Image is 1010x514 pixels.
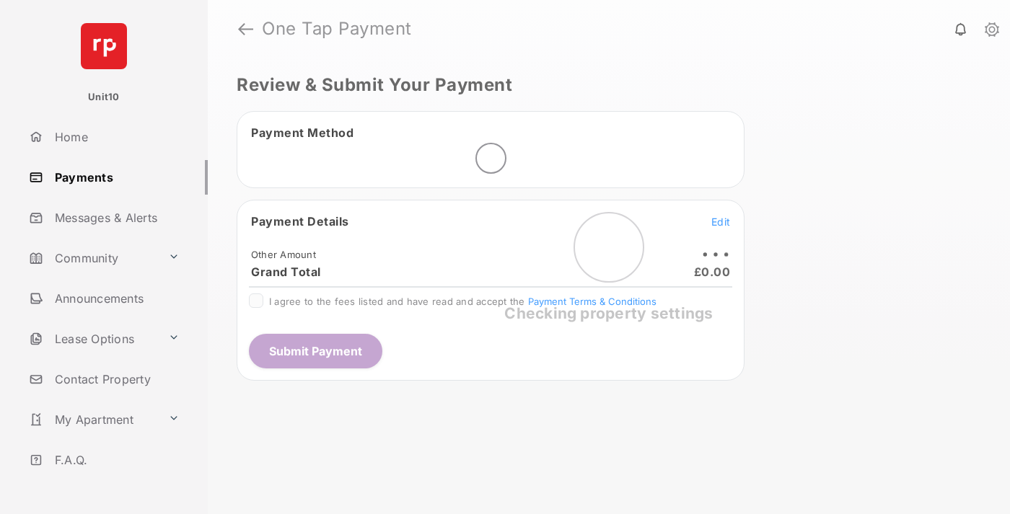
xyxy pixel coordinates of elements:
[23,322,162,356] a: Lease Options
[81,23,127,69] img: svg+xml;base64,PHN2ZyB4bWxucz0iaHR0cDovL3d3dy53My5vcmcvMjAwMC9zdmciIHdpZHRoPSI2NCIgaGVpZ2h0PSI2NC...
[23,120,208,154] a: Home
[23,281,208,316] a: Announcements
[504,303,713,322] span: Checking property settings
[23,402,162,437] a: My Apartment
[23,443,208,477] a: F.A.Q.
[23,241,162,275] a: Community
[23,160,208,195] a: Payments
[23,362,208,396] a: Contact Property
[88,90,120,105] p: Unit10
[23,200,208,235] a: Messages & Alerts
